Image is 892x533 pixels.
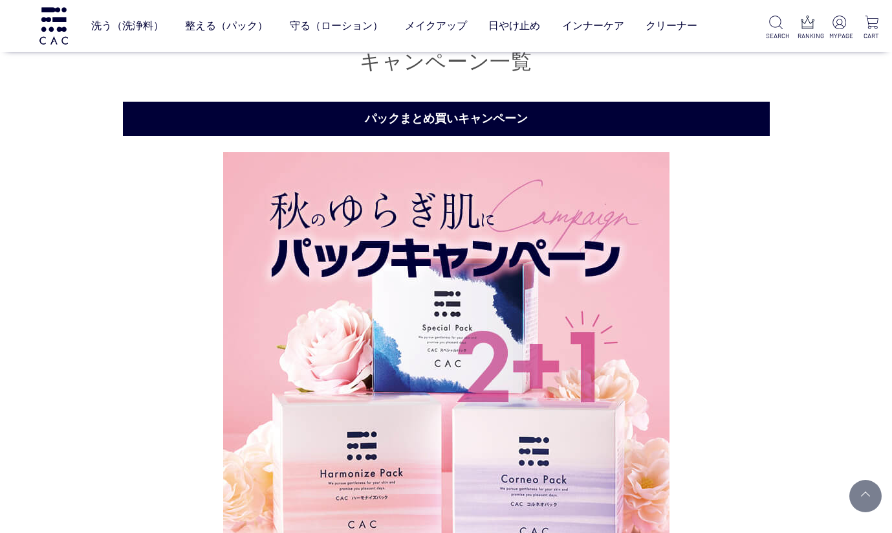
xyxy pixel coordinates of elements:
[861,16,882,41] a: CART
[766,16,787,41] a: SEARCH
[488,8,540,44] a: 日やけ止め
[646,8,697,44] a: クリーナー
[123,102,770,136] h2: パックまとめ買いキャンペーン
[798,31,818,41] p: RANKING
[798,16,818,41] a: RANKING
[91,8,164,44] a: 洗う（洗浄料）
[405,8,467,44] a: メイクアップ
[829,16,850,41] a: MYPAGE
[185,8,268,44] a: 整える（パック）
[290,8,383,44] a: 守る（ローション）
[562,8,624,44] a: インナーケア
[861,31,882,41] p: CART
[829,31,850,41] p: MYPAGE
[766,31,787,41] p: SEARCH
[38,7,70,44] img: logo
